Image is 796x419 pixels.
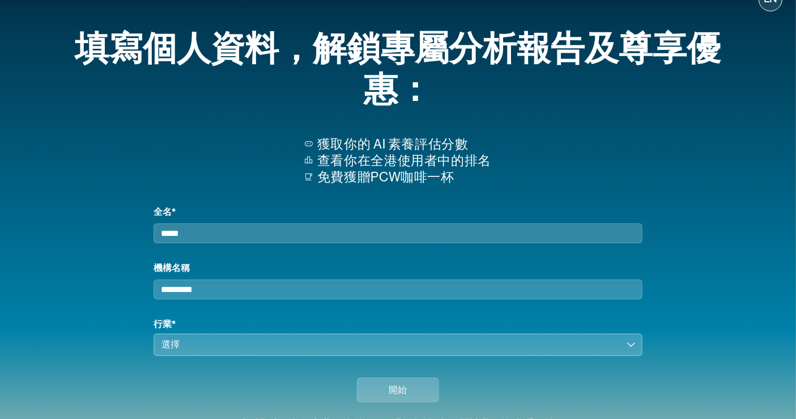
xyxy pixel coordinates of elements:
span: 開始 [389,383,407,397]
label: 機構名稱 [154,261,642,275]
div: 選擇 [161,338,618,352]
p: 免費獲贈PCW咖啡一杯 [317,169,491,185]
button: 開始 [357,378,439,403]
p: 查看你在全港使用者中的排名 [317,153,491,169]
p: 獲取你的 AI 素養評估分數 [317,136,491,153]
div: 填寫個人資料，解鎖專屬分析報告及尊享優惠： [49,23,747,118]
button: 選擇 [154,333,642,356]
